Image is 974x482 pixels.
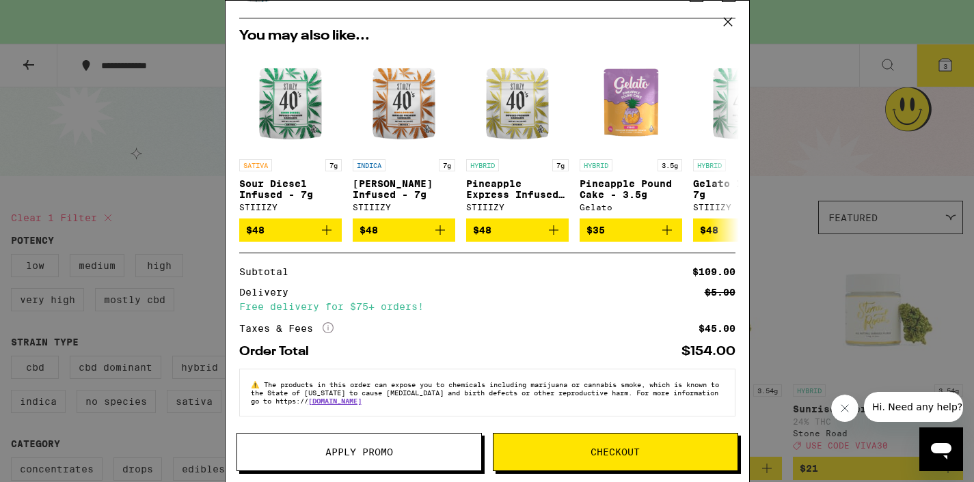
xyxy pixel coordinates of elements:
img: Gelato - Pineapple Pound Cake - 3.5g [580,50,682,152]
iframe: Close message [831,395,858,422]
a: Open page for King Louis XIII Infused - 7g from STIIIZY [353,50,455,218]
span: $48 [360,225,378,236]
p: 7g [325,159,342,171]
p: Pineapple Pound Cake - 3.5g [580,178,682,200]
iframe: Message from company [864,392,963,422]
a: Open page for Sour Diesel Infused - 7g from STIIIZY [239,50,342,218]
p: HYBRID [580,159,612,171]
p: Gelato Infused - 7g [693,178,796,200]
span: $48 [246,225,265,236]
div: STIIIZY [466,203,569,212]
a: [DOMAIN_NAME] [308,397,362,405]
p: Sour Diesel Infused - 7g [239,178,342,200]
div: Gelato [580,203,682,212]
p: HYBRID [466,159,499,171]
h2: You may also like... [239,29,735,43]
button: Apply Promo [236,433,482,471]
a: Open page for Pineapple Express Infused - 7g from STIIIZY [466,50,569,218]
img: STIIIZY - Pineapple Express Infused - 7g [466,50,569,152]
button: Add to bag [353,218,455,242]
div: Order Total [239,345,319,358]
span: ⚠️ [251,380,264,388]
div: $45.00 [699,324,735,333]
button: Add to bag [239,218,342,242]
p: Pineapple Express Infused - 7g [466,178,569,200]
div: STIIIZY [353,203,455,212]
span: Checkout [591,447,640,457]
p: HYBRID [693,159,726,171]
button: Checkout [493,433,738,471]
div: $154.00 [681,345,735,358]
div: Taxes & Fees [239,322,334,335]
p: INDICA [353,159,385,171]
button: Add to bag [693,218,796,242]
button: Add to bag [466,218,569,242]
span: The products in this order can expose you to chemicals including marijuana or cannabis smoke, whi... [251,380,719,405]
button: Add to bag [580,218,682,242]
span: $48 [473,225,491,236]
img: STIIIZY - King Louis XIII Infused - 7g [353,50,455,152]
a: Open page for Gelato Infused - 7g from STIIIZY [693,50,796,218]
p: 3.5g [658,159,682,171]
p: SATIVA [239,159,272,171]
img: STIIIZY - Gelato Infused - 7g [693,50,796,152]
div: Subtotal [239,267,298,277]
span: Apply Promo [325,447,393,457]
div: STIIIZY [239,203,342,212]
span: $35 [586,225,605,236]
div: Free delivery for $75+ orders! [239,302,735,311]
img: STIIIZY - Sour Diesel Infused - 7g [239,50,342,152]
p: [PERSON_NAME] Infused - 7g [353,178,455,200]
div: Delivery [239,287,298,297]
span: $48 [700,225,718,236]
p: 7g [439,159,455,171]
a: Open page for Pineapple Pound Cake - 3.5g from Gelato [580,50,682,218]
p: 7g [552,159,569,171]
div: STIIIZY [693,203,796,212]
iframe: Button to launch messaging window [919,427,963,471]
div: $109.00 [692,267,735,277]
div: $5.00 [705,287,735,297]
